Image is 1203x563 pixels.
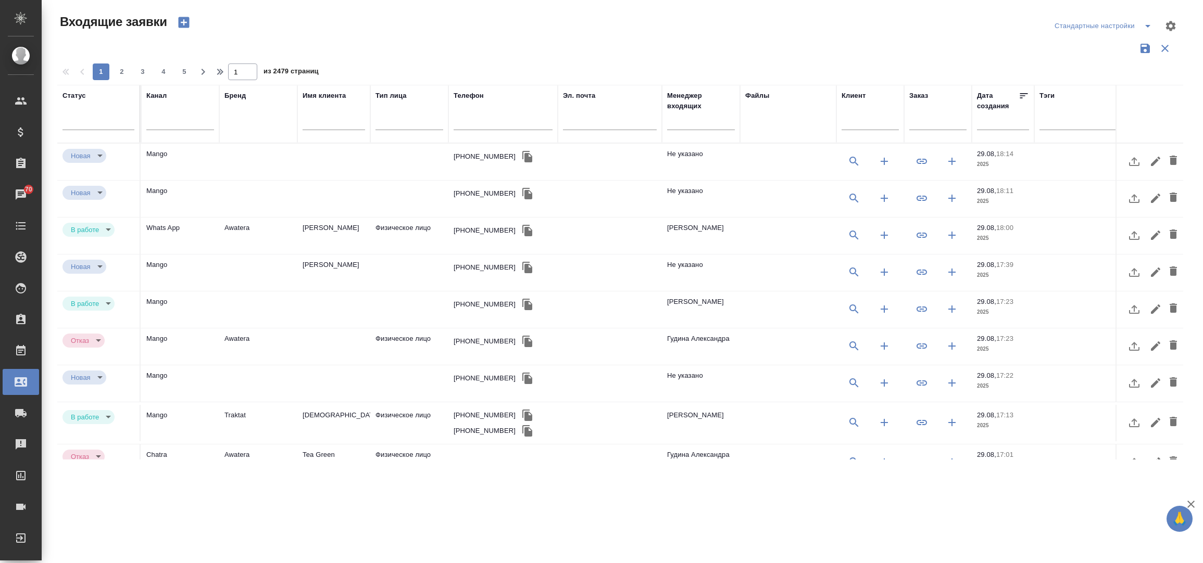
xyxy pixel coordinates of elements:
button: В работе [68,299,102,308]
div: Эл. почта [563,91,595,101]
button: 5 [176,63,193,80]
p: 17:23 [996,335,1013,342]
button: Новая [68,262,94,271]
button: Редактировать [1147,186,1164,211]
button: Создать заказ [939,410,964,435]
button: Удалить [1164,410,1182,435]
button: Выбрать клиента [842,149,867,174]
p: 2025 [977,344,1029,354]
button: 🙏 [1167,506,1193,532]
div: Новая [62,149,106,163]
button: Загрузить файл [1122,149,1147,174]
div: Новая [62,450,105,464]
span: Настроить таблицу [1158,14,1183,39]
p: 29.08, [977,298,996,305]
button: Скопировать [520,334,535,349]
p: 17:39 [996,261,1013,268]
button: Редактировать [1147,297,1164,322]
td: Не указано [662,254,740,291]
div: [PHONE_NUMBER] [454,151,516,162]
button: Редактировать [1147,149,1164,174]
div: Менеджер входящих [667,91,735,111]
div: Бренд [224,91,246,101]
a: 70 [3,182,39,208]
button: Удалить [1164,260,1182,285]
div: [PHONE_NUMBER] [454,373,516,383]
div: Новая [62,260,106,274]
td: Mango [141,405,219,441]
span: 2 [114,67,130,77]
button: 4 [155,63,172,80]
p: 2025 [977,270,1029,280]
button: Создать клиента [872,410,897,435]
p: 29.08, [977,261,996,268]
p: 2025 [977,159,1029,170]
span: 5 [176,67,193,77]
td: Tea Green [297,444,370,481]
button: В работе [68,413,102,421]
button: Загрузить файл [1122,334,1147,359]
p: 2025 [977,196,1029,207]
button: Скопировать [520,423,535,439]
td: [DEMOGRAPHIC_DATA] [297,405,370,441]
button: Выбрать клиента [842,297,867,322]
span: 70 [19,184,39,195]
button: Привязать к существующему заказу [909,410,934,435]
p: 17:13 [996,411,1013,419]
div: Новая [62,334,105,348]
td: Awatera [219,328,297,365]
button: Выбрать клиента [842,450,867,475]
div: Статус [62,91,86,101]
button: Редактировать [1147,260,1164,285]
button: Создать [171,14,196,31]
p: 2025 [977,307,1029,317]
div: [PHONE_NUMBER] [454,426,516,436]
td: Не указано [662,144,740,180]
div: Дата создания [977,91,1019,111]
td: Физическое лицо [370,328,448,365]
button: Редактировать [1147,370,1164,395]
p: 18:11 [996,187,1013,195]
td: Traktat [219,405,297,441]
button: Удалить [1164,370,1182,395]
button: Создать клиента [872,260,897,285]
button: Загрузить файл [1122,370,1147,395]
button: Редактировать [1147,334,1164,359]
div: Тэги [1039,91,1055,101]
button: Сохранить фильтры [1135,39,1155,58]
div: split button [1052,18,1158,34]
button: В работе [68,225,102,234]
button: Привязать к существующему заказу [909,223,934,248]
td: Whats App [141,217,219,254]
button: Выбрать клиента [842,410,867,435]
button: Выбрать клиента [842,334,867,359]
button: Удалить [1164,223,1182,248]
button: Удалить [1164,450,1182,475]
td: Chatra [141,444,219,481]
p: 17:01 [996,451,1013,458]
button: Скопировать [520,407,535,423]
span: 🙏 [1171,508,1188,530]
div: Заказ [909,91,928,101]
button: Создать заказ [939,450,964,475]
button: Создать клиента [872,149,897,174]
span: из 2479 страниц [264,65,319,80]
button: Загрузить файл [1122,186,1147,211]
td: Awatera [219,444,297,481]
p: 29.08, [977,224,996,232]
td: Mango [141,181,219,217]
button: Выбрать клиента [842,260,867,285]
td: Физическое лицо [370,217,448,254]
button: Редактировать [1147,223,1164,248]
button: Скопировать [520,297,535,312]
button: Скопировать [520,149,535,164]
button: Удалить [1164,149,1182,174]
div: Тип лица [375,91,407,101]
button: Новая [68,151,94,160]
button: Создать заказ [939,149,964,174]
button: 3 [134,63,151,80]
div: [PHONE_NUMBER] [454,188,516,199]
button: Сбросить фильтры [1155,39,1175,58]
p: 29.08, [977,451,996,458]
td: Mango [141,254,219,291]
